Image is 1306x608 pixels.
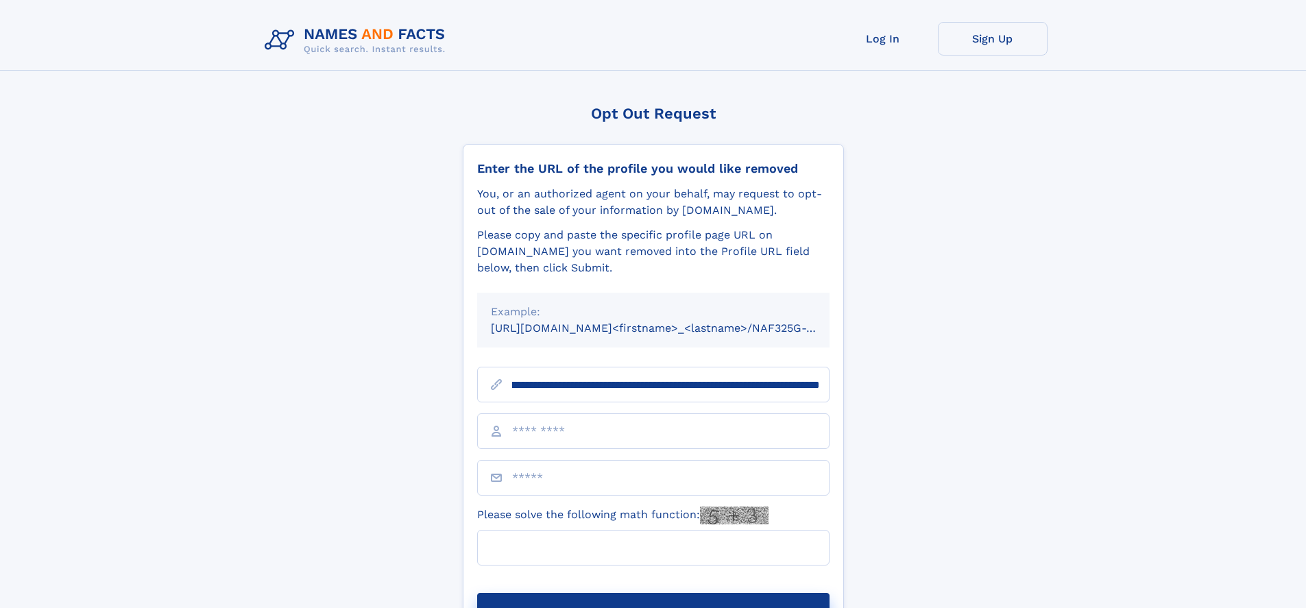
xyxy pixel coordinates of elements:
[477,507,769,524] label: Please solve the following math function:
[938,22,1048,56] a: Sign Up
[477,186,830,219] div: You, or an authorized agent on your behalf, may request to opt-out of the sale of your informatio...
[259,22,457,59] img: Logo Names and Facts
[828,22,938,56] a: Log In
[491,304,816,320] div: Example:
[477,161,830,176] div: Enter the URL of the profile you would like removed
[477,227,830,276] div: Please copy and paste the specific profile page URL on [DOMAIN_NAME] you want removed into the Pr...
[463,105,844,122] div: Opt Out Request
[491,321,856,335] small: [URL][DOMAIN_NAME]<firstname>_<lastname>/NAF325G-xxxxxxxx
